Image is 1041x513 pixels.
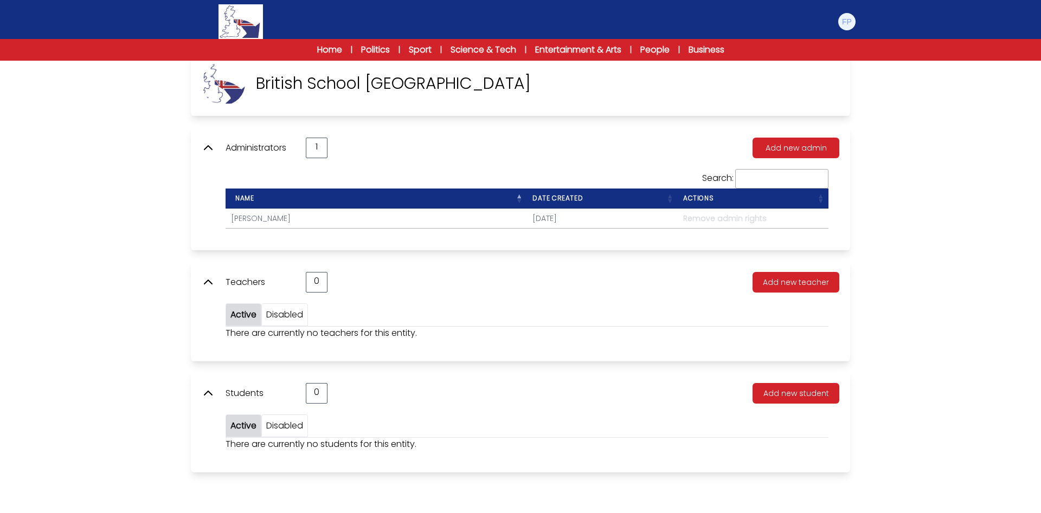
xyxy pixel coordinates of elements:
a: Active [230,419,256,432]
button: Add new admin [753,138,839,158]
a: Add new teacher [744,276,839,288]
img: Logo [219,4,263,39]
a: Active [230,308,256,321]
a: Add new student [744,387,839,399]
span: Name [231,193,254,203]
a: Disabled [266,419,303,432]
p: There are currently no students for this entity. [226,438,828,451]
a: Entertainment & Arts [535,43,621,56]
div: 0 [306,272,327,293]
div: 1 [306,138,327,158]
input: Search: [735,169,828,189]
a: Logo [184,4,297,39]
div: 0 [306,383,327,404]
span: | [630,44,632,55]
button: Add new teacher [753,272,839,293]
a: People [640,43,670,56]
th: Name : activate to sort column descending [226,189,527,209]
span: Remove admin rights [683,213,767,224]
a: Disabled [266,308,303,321]
label: Search: [702,172,828,184]
p: There are currently no teachers for this entity. [226,327,828,340]
p: Administrators [226,141,295,154]
span: | [399,44,400,55]
a: Add new admin [744,141,839,154]
td: [DATE] [527,209,678,228]
a: Sport [409,43,432,56]
a: Business [689,43,724,56]
td: [PERSON_NAME] [226,209,527,228]
a: Science & Tech [451,43,516,56]
th: Actions : activate to sort column ascending [678,189,828,209]
span: | [525,44,526,55]
p: Students [226,387,295,400]
a: Home [317,43,342,56]
p: Teachers [226,276,295,289]
p: British School [GEOGRAPHIC_DATA] [256,74,531,93]
a: Politics [361,43,390,56]
span: | [440,44,442,55]
img: Frank Puca [838,13,856,30]
span: | [678,44,680,55]
span: | [351,44,352,55]
button: Add new student [753,383,839,404]
th: Date created : activate to sort column ascending [527,189,678,209]
img: sv4bcub7phPSnzbkctrZ4HmUVqZ16Z0dGmtHijTF.jpg [202,62,245,105]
